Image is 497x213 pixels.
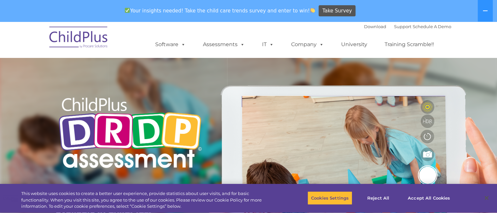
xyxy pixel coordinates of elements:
button: Close [479,191,494,205]
font: | [364,24,451,29]
img: 👏 [310,8,315,13]
a: Company [285,38,330,51]
img: ChildPlus by Procare Solutions [46,22,111,55]
a: Assessments [196,38,251,51]
a: Software [149,38,192,51]
a: Take Survey [319,5,356,17]
button: Accept All Cookies [404,191,454,205]
a: Download [364,24,386,29]
img: Copyright - DRDP Logo Light [56,89,204,179]
div: This website uses cookies to create a better user experience, provide statistics about user visit... [21,190,273,210]
a: IT [256,38,280,51]
span: Take Survey [323,5,352,17]
a: Training Scramble!! [378,38,440,51]
button: Reject All [358,191,399,205]
img: ✅ [125,8,130,13]
span: Your insights needed! Take the child care trends survey and enter to win! [122,4,318,17]
a: Support [394,24,411,29]
button: Cookies Settings [307,191,352,205]
a: University [335,38,374,51]
a: Schedule A Demo [413,24,451,29]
